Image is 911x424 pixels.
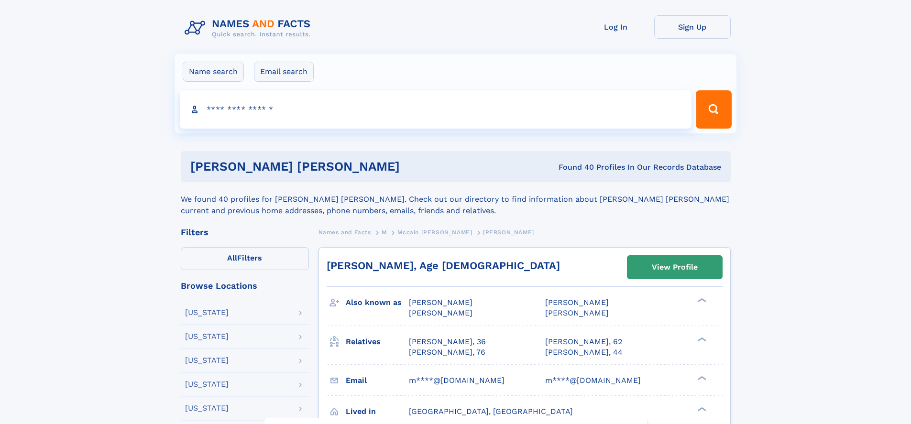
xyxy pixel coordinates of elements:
[183,62,244,82] label: Name search
[185,309,229,316] div: [US_STATE]
[479,162,721,173] div: Found 40 Profiles In Our Records Database
[346,334,409,350] h3: Relatives
[327,260,560,272] a: [PERSON_NAME], Age [DEMOGRAPHIC_DATA]
[346,294,409,311] h3: Also known as
[180,90,692,129] input: search input
[185,404,229,412] div: [US_STATE]
[254,62,314,82] label: Email search
[409,337,486,347] a: [PERSON_NAME], 36
[545,298,609,307] span: [PERSON_NAME]
[545,308,609,317] span: [PERSON_NAME]
[578,15,654,39] a: Log In
[695,406,707,412] div: ❯
[185,381,229,388] div: [US_STATE]
[181,228,309,237] div: Filters
[409,347,485,358] a: [PERSON_NAME], 76
[346,403,409,420] h3: Lived in
[545,347,623,358] a: [PERSON_NAME], 44
[382,226,387,238] a: M
[695,336,707,342] div: ❯
[409,407,573,416] span: [GEOGRAPHIC_DATA], [GEOGRAPHIC_DATA]
[652,256,698,278] div: View Profile
[397,229,472,236] span: Mccain [PERSON_NAME]
[695,297,707,304] div: ❯
[318,226,371,238] a: Names and Facts
[181,182,731,217] div: We found 40 profiles for [PERSON_NAME] [PERSON_NAME]. Check out our directory to find information...
[190,161,479,173] h1: [PERSON_NAME] [PERSON_NAME]
[545,337,622,347] a: [PERSON_NAME], 62
[409,298,472,307] span: [PERSON_NAME]
[227,253,237,262] span: All
[185,333,229,340] div: [US_STATE]
[409,308,472,317] span: [PERSON_NAME]
[397,226,472,238] a: Mccain [PERSON_NAME]
[185,357,229,364] div: [US_STATE]
[181,282,309,290] div: Browse Locations
[483,229,534,236] span: [PERSON_NAME]
[654,15,731,39] a: Sign Up
[696,90,731,129] button: Search Button
[346,372,409,389] h3: Email
[695,375,707,381] div: ❯
[382,229,387,236] span: M
[181,247,309,270] label: Filters
[627,256,722,279] a: View Profile
[181,15,318,41] img: Logo Names and Facts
